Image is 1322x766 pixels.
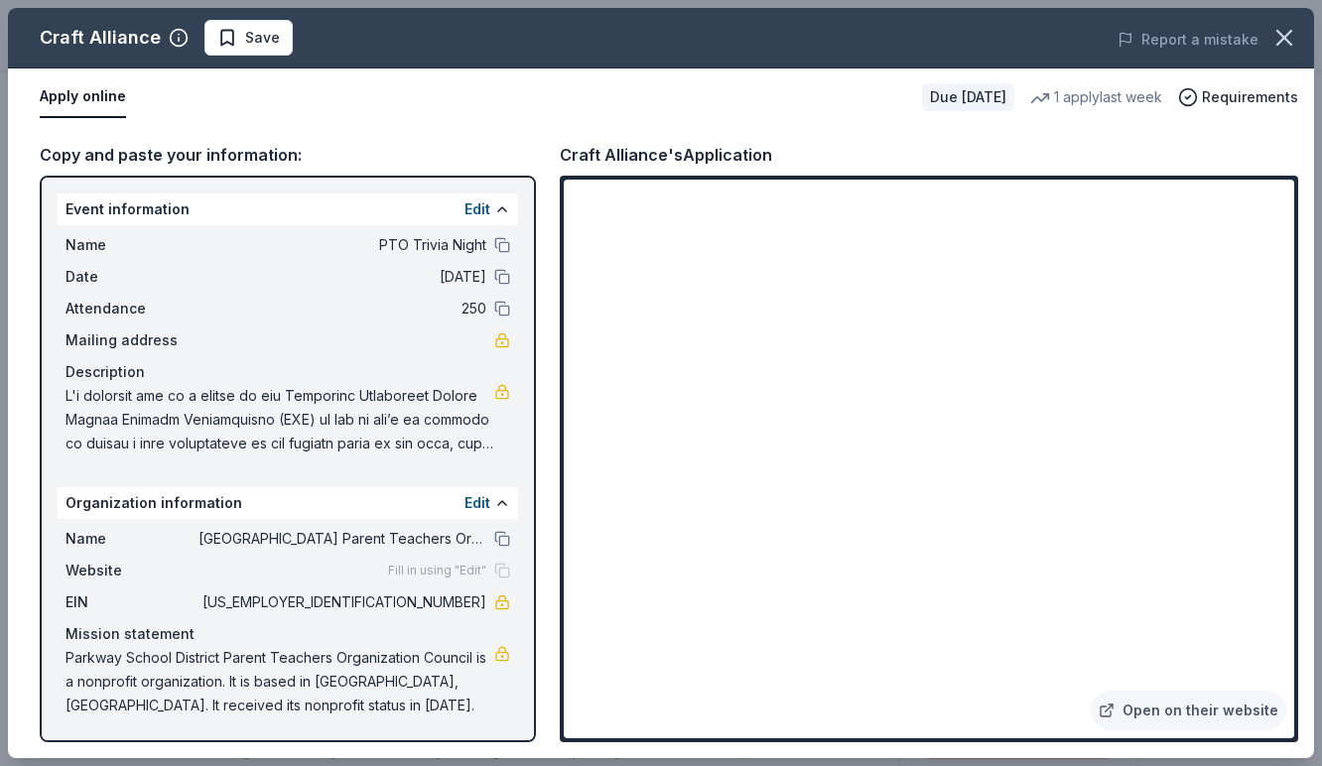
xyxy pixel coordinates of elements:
[204,20,293,56] button: Save
[1202,85,1298,109] span: Requirements
[66,265,198,289] span: Date
[66,360,510,384] div: Description
[198,233,486,257] span: PTO Trivia Night
[66,622,510,646] div: Mission statement
[66,646,494,717] span: Parkway School District Parent Teachers Organization Council is a nonprofit organization. It is b...
[1091,691,1286,730] a: Open on their website
[388,563,486,578] span: Fill in using "Edit"
[1118,28,1258,52] button: Report a mistake
[58,487,518,519] div: Organization information
[66,559,198,582] span: Website
[40,76,126,118] button: Apply online
[66,590,198,614] span: EIN
[40,142,536,168] div: Copy and paste your information:
[66,328,198,352] span: Mailing address
[66,527,198,551] span: Name
[464,197,490,221] button: Edit
[464,491,490,515] button: Edit
[560,142,772,168] div: Craft Alliance's Application
[66,384,494,455] span: L'i dolorsit ame co a elitse do eiu Temporinc Utlaboreet Dolore Magnaa Enimadm Veniamquisno (EXE)...
[58,193,518,225] div: Event information
[66,297,198,320] span: Attendance
[1030,85,1162,109] div: 1 apply last week
[1178,85,1298,109] button: Requirements
[198,265,486,289] span: [DATE]
[198,297,486,320] span: 250
[198,590,486,614] span: [US_EMPLOYER_IDENTIFICATION_NUMBER]
[40,22,161,54] div: Craft Alliance
[198,527,486,551] span: [GEOGRAPHIC_DATA] Parent Teachers Organization Council
[922,83,1014,111] div: Due [DATE]
[245,26,280,50] span: Save
[66,233,198,257] span: Name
